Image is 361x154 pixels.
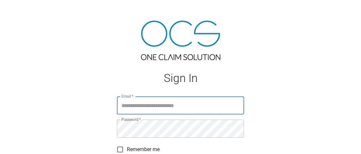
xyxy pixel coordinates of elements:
[8,4,33,17] img: ocs-logo-white-transparent.png
[117,72,244,85] h1: Sign In
[141,21,220,60] img: ocs-logo-tra.png
[127,146,160,153] span: Remember me
[121,117,141,122] label: Password
[121,94,134,99] label: Email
